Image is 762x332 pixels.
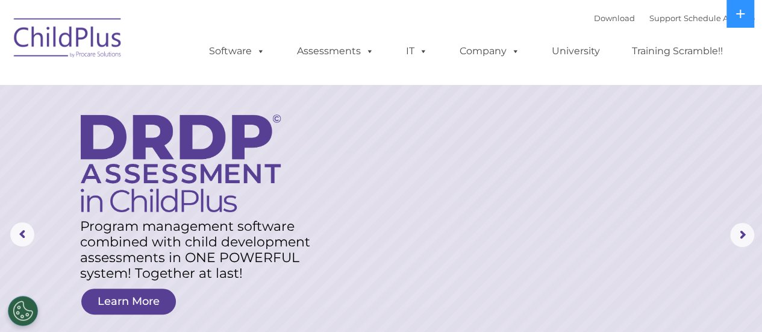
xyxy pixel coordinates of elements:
[285,39,386,63] a: Assessments
[197,39,277,63] a: Software
[394,39,440,63] a: IT
[167,129,219,138] span: Phone number
[81,289,176,315] a: Learn More
[684,13,755,23] a: Schedule A Demo
[620,39,735,63] a: Training Scramble!!
[649,13,681,23] a: Support
[540,39,612,63] a: University
[81,114,281,212] img: DRDP Assessment in ChildPlus
[8,296,38,326] button: Cookies Settings
[594,13,755,23] font: |
[167,80,204,89] span: Last name
[80,219,324,281] rs-layer: Program management software combined with child development assessments in ONE POWERFUL system! T...
[448,39,532,63] a: Company
[8,10,128,70] img: ChildPlus by Procare Solutions
[594,13,635,23] a: Download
